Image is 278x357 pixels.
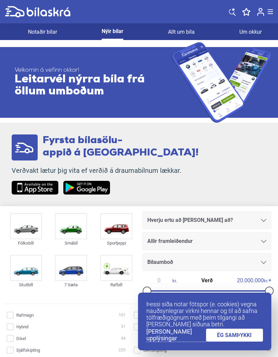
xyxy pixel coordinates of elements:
a: Allt um bíla [168,23,195,40]
span: kr. [237,278,268,284]
a: [PERSON_NAME] upplýsingar [146,328,206,342]
span: Rafmagn [16,312,34,319]
div: Rafbíll [100,281,132,289]
span: kr. [146,278,177,284]
a: Notaðir bílar [28,23,57,40]
span: Fyrsta bílasölu- appið á [GEOGRAPHIC_DATA]! [43,135,199,158]
span: Hverju ertu að [PERSON_NAME] að? [147,216,233,225]
div: Fólksbíll [10,239,42,247]
span: Sjálfskipting [16,347,40,354]
div: Smábíl [55,239,87,247]
div: 7 Sæta [55,281,87,289]
div: Skutbíll [10,281,42,289]
span: 101 [119,312,126,319]
span: 220 [119,347,126,354]
p: Þessi síða notar fótspor (e. cookies) vegna nauðsynlegrar virkni hennar og til að safna tölfræðig... [146,301,263,328]
span: Dísel [16,335,26,342]
img: user-login.svg [257,8,264,16]
span: 44 [121,335,126,342]
p: Verðvakt lætur þig vita ef verðið á draumabílnum lækkar. [12,166,199,175]
a: ÉG SAMÞYKKI [206,329,263,342]
span: Leitarvél nýrra bíla frá öllum umboðum [15,74,171,98]
span: 31 [121,323,126,330]
span: Allir framleiðendur [147,237,193,246]
div: Sportjeppi [100,239,132,247]
a: Um okkur [239,23,262,40]
span: Bílaumboð [147,258,173,267]
span: Verð [200,278,214,283]
span: Hybrid [16,323,28,330]
a: Nýir bílar [102,23,123,40]
span: Velkomin á vefinn okkar! [15,67,171,74]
